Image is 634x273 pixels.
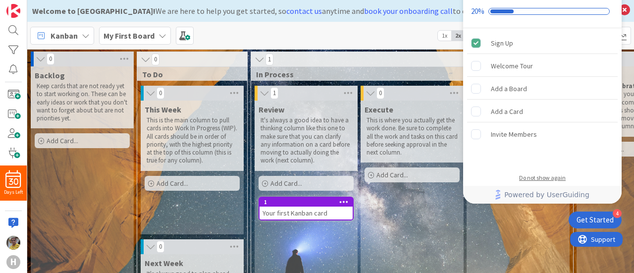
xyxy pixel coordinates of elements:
[569,212,622,228] div: Open Get Started checklist, remaining modules: 4
[256,69,561,79] span: In Process
[438,31,451,41] span: 1x
[47,53,54,65] span: 0
[259,197,354,220] a: 1Your first Kanban card
[365,105,393,114] span: Execute
[491,106,523,117] div: Add a Card
[21,1,45,13] span: Support
[104,31,155,41] b: My First Board
[467,123,618,145] div: Invite Members is incomplete.
[47,136,78,145] span: Add Card...
[264,199,353,206] div: 1
[6,236,20,250] img: HK
[471,7,614,16] div: Checklist progress: 20%
[32,5,614,17] div: We are here to help you get started, so anytime and to ensure we get you set up fast. Enjoy!
[260,198,353,219] div: 1Your first Kanban card
[260,198,353,207] div: 1
[6,4,20,18] img: Visit kanbanzone.com
[376,170,408,179] span: Add Card...
[286,6,322,16] a: contact us
[613,209,622,218] div: 4
[142,69,235,79] span: To Do
[519,174,566,182] div: Do not show again
[265,54,273,65] span: 1
[145,105,181,114] span: This Week
[504,189,589,201] span: Powered by UserGuiding
[491,83,527,95] div: Add a Board
[468,186,617,204] a: Powered by UserGuiding
[157,241,164,253] span: 0
[261,116,352,165] p: It's always a good idea to have a thinking column like this one to make sure that you can clarify...
[9,178,18,185] span: 30
[32,6,156,16] b: Welcome to [GEOGRAPHIC_DATA]!
[376,87,384,99] span: 0
[147,116,238,165] p: This is the main column to pull cards into Work In Progress (WIP). All cards should be in order o...
[35,70,65,80] span: Backlog
[491,60,533,72] div: Welcome Tour
[145,258,183,268] span: Next Week
[364,6,453,16] a: book your onboarding call
[157,179,188,188] span: Add Card...
[467,101,618,122] div: Add a Card is incomplete.
[37,82,128,122] p: Keep cards that are not ready yet to start working on. These can be early ideas or work that you ...
[152,54,159,65] span: 0
[6,255,20,269] div: h
[270,179,302,188] span: Add Card...
[51,30,78,42] span: Kanban
[467,32,618,54] div: Sign Up is complete.
[259,105,284,114] span: Review
[471,7,484,16] div: 20%
[260,207,353,219] div: Your first Kanban card
[451,31,465,41] span: 2x
[270,87,278,99] span: 1
[577,215,614,225] div: Get Started
[157,87,164,99] span: 0
[463,186,622,204] div: Footer
[367,116,458,157] p: This is where you actually get the work done. Be sure to complete all the work and tasks on this ...
[467,55,618,77] div: Welcome Tour is incomplete.
[491,37,513,49] div: Sign Up
[463,28,622,167] div: Checklist items
[491,128,537,140] div: Invite Members
[467,78,618,100] div: Add a Board is incomplete.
